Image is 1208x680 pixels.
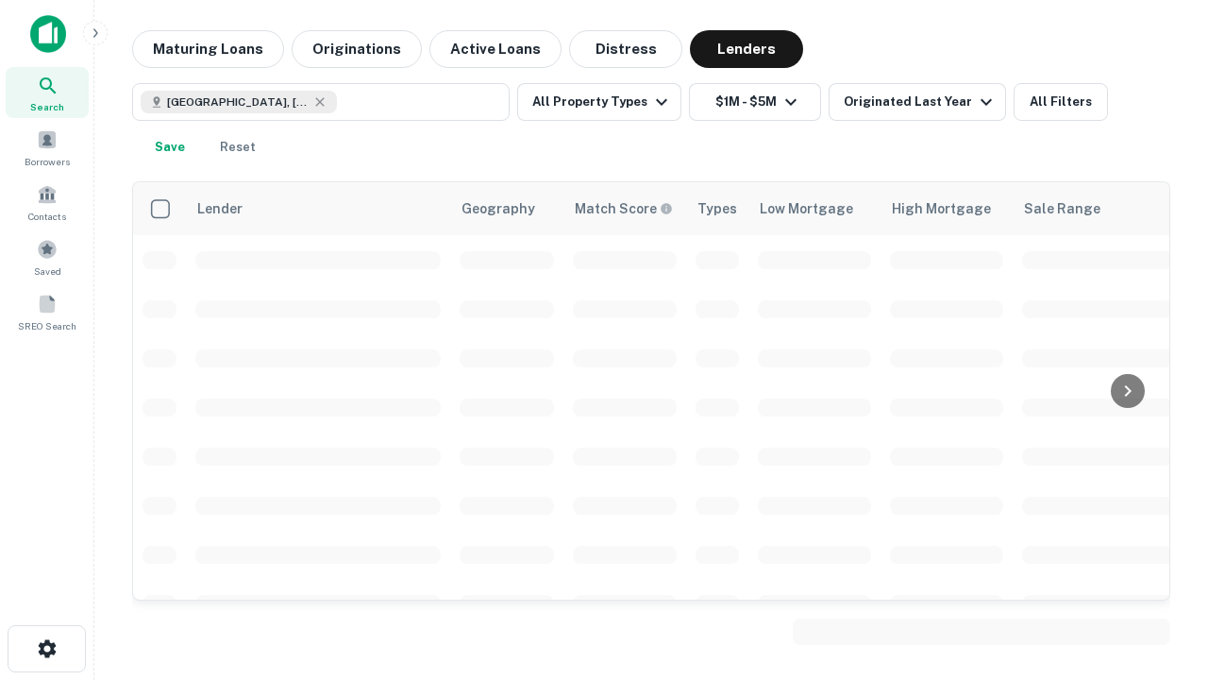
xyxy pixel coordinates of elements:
th: Types [686,182,748,235]
a: SREO Search [6,286,89,337]
div: Capitalize uses an advanced AI algorithm to match your search with the best lender. The match sco... [575,198,673,219]
div: Sale Range [1024,197,1100,220]
th: Low Mortgage [748,182,881,235]
span: Borrowers [25,154,70,169]
span: Contacts [28,209,66,224]
div: Low Mortgage [760,197,853,220]
a: Search [6,67,89,118]
span: Search [30,99,64,114]
button: All Property Types [517,83,681,121]
div: Types [697,197,737,220]
th: Sale Range [1013,182,1183,235]
a: Saved [6,231,89,282]
button: All Filters [1014,83,1108,121]
span: [GEOGRAPHIC_DATA], [GEOGRAPHIC_DATA], [GEOGRAPHIC_DATA] [167,93,309,110]
button: Active Loans [429,30,562,68]
button: Originations [292,30,422,68]
button: Lenders [690,30,803,68]
button: Reset [208,128,268,166]
div: Lender [197,197,243,220]
iframe: Chat Widget [1114,529,1208,620]
button: Maturing Loans [132,30,284,68]
img: capitalize-icon.png [30,15,66,53]
button: $1M - $5M [689,83,821,121]
button: Originated Last Year [829,83,1006,121]
button: Distress [569,30,682,68]
th: Lender [186,182,450,235]
h6: Match Score [575,198,669,219]
a: Contacts [6,177,89,228]
a: Borrowers [6,122,89,173]
span: SREO Search [18,318,76,333]
div: Originated Last Year [844,91,998,113]
th: Geography [450,182,563,235]
div: High Mortgage [892,197,991,220]
button: [GEOGRAPHIC_DATA], [GEOGRAPHIC_DATA], [GEOGRAPHIC_DATA] [132,83,510,121]
button: Save your search to get updates of matches that match your search criteria. [140,128,200,166]
th: Capitalize uses an advanced AI algorithm to match your search with the best lender. The match sco... [563,182,686,235]
div: Geography [461,197,535,220]
th: High Mortgage [881,182,1013,235]
span: Saved [34,263,61,279]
